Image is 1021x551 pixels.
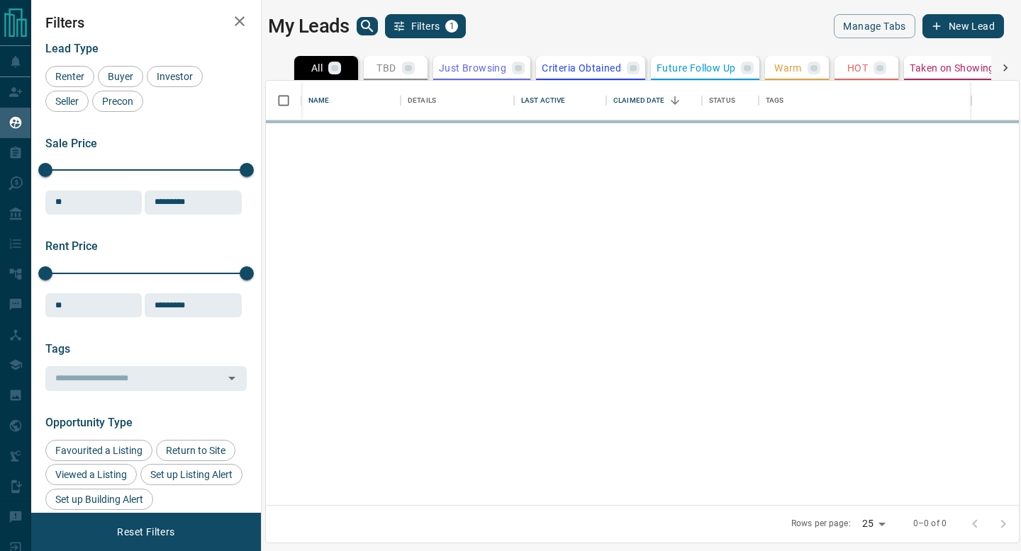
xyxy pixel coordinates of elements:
span: Set up Listing Alert [145,469,238,480]
div: Last Active [521,81,565,120]
div: Name [301,81,401,120]
span: Favourited a Listing [50,445,147,456]
p: Taken on Showings [910,63,1000,73]
div: Name [308,81,330,120]
div: Renter [45,66,94,87]
button: Open [222,368,242,388]
span: Lead Type [45,42,99,55]
div: Claimed Date [613,81,665,120]
div: Tags [766,81,784,120]
h1: My Leads [268,15,350,38]
span: Seller [50,96,84,107]
button: Manage Tabs [834,14,915,38]
div: Buyer [98,66,143,87]
div: Last Active [514,81,606,120]
div: 25 [857,513,891,534]
button: Reset Filters [108,520,184,544]
div: Investor [147,66,203,87]
div: Viewed a Listing [45,464,137,485]
div: Tags [759,81,971,120]
span: Set up Building Alert [50,494,148,505]
p: TBD [376,63,396,73]
p: All [311,63,323,73]
div: Seller [45,91,89,112]
span: Sale Price [45,137,97,150]
span: 1 [447,21,457,31]
span: Buyer [103,71,138,82]
span: Renter [50,71,89,82]
span: Viewed a Listing [50,469,132,480]
p: Warm [774,63,802,73]
p: Rows per page: [791,518,851,530]
span: Precon [97,96,138,107]
div: Precon [92,91,143,112]
span: Investor [152,71,198,82]
span: Tags [45,342,70,356]
div: Status [702,81,759,120]
p: 0–0 of 0 [913,518,947,530]
div: Claimed Date [606,81,702,120]
span: Rent Price [45,239,98,253]
p: Just Browsing [439,63,506,73]
div: Set up Listing Alert [140,464,242,485]
div: Details [401,81,514,120]
div: Status [709,81,735,120]
button: Sort [665,91,685,110]
p: Future Follow Up [657,63,735,73]
p: HOT [847,63,868,73]
div: Details [408,81,436,120]
button: New Lead [922,14,1004,38]
span: Return to Site [161,445,230,456]
button: Filters1 [385,14,467,38]
div: Favourited a Listing [45,440,152,461]
span: Opportunity Type [45,416,133,429]
p: Criteria Obtained [542,63,621,73]
div: Set up Building Alert [45,489,153,510]
h2: Filters [45,14,247,31]
div: Return to Site [156,440,235,461]
button: search button [357,17,378,35]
